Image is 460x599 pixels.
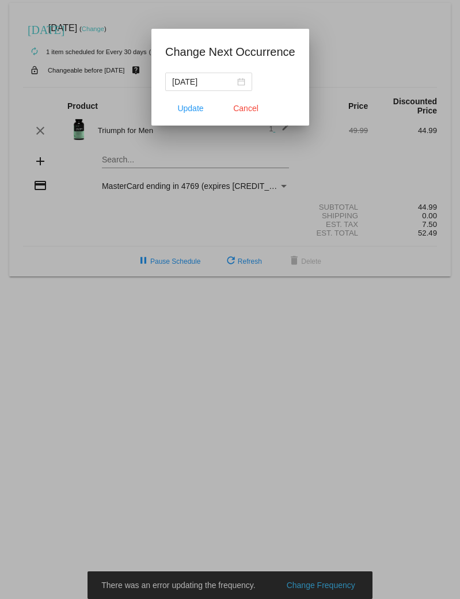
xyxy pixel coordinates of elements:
input: Select date [172,75,235,88]
span: Cancel [233,104,258,113]
h1: Change Next Occurrence [165,43,295,61]
span: Update [177,104,203,113]
button: Update [165,98,216,119]
button: Close dialog [221,98,271,119]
